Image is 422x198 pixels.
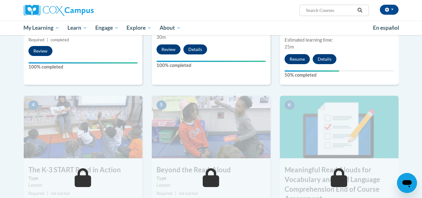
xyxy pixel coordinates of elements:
[156,21,185,35] a: About
[280,96,399,158] img: Course Image
[156,44,181,54] button: Review
[14,21,408,35] div: Main menu
[28,175,138,182] label: Type
[369,21,403,34] a: En español
[28,63,138,70] label: 100% completed
[285,100,295,110] span: 6
[23,24,59,32] span: My Learning
[156,182,266,189] div: Lesson
[156,34,166,40] span: 30m
[156,61,266,62] div: Your progress
[355,7,365,14] button: Search
[160,24,181,32] span: About
[313,54,336,64] button: Details
[51,38,69,42] span: completed
[28,62,138,63] div: Your progress
[95,24,119,32] span: Engage
[24,5,142,16] a: Cox Campus
[285,54,310,64] button: Resume
[28,191,44,196] span: Required
[63,21,91,35] a: Learn
[28,182,138,189] div: Lesson
[285,37,394,43] div: Estimated learning time:
[152,96,271,158] img: Course Image
[373,24,399,31] span: En español
[24,165,142,175] h3: The K-3 START Read in Action
[305,7,355,14] input: Search Courses
[285,72,394,79] label: 50% completed
[179,191,198,196] span: not started
[28,38,44,42] span: Required
[20,21,64,35] a: My Learning
[285,44,294,49] span: 25m
[91,21,123,35] a: Engage
[24,5,94,16] img: Cox Campus
[156,175,266,182] label: Type
[380,5,399,15] button: Account Settings
[156,100,166,110] span: 5
[183,44,207,54] button: Details
[51,191,70,196] span: not started
[28,46,52,56] button: Review
[175,191,176,196] span: |
[156,62,266,69] label: 100% completed
[152,165,271,175] h3: Beyond the Read-Aloud
[67,24,87,32] span: Learn
[47,38,48,42] span: |
[24,96,142,158] img: Course Image
[156,191,172,196] span: Required
[47,191,48,196] span: |
[122,21,156,35] a: Explore
[285,70,339,72] div: Your progress
[397,173,417,193] iframe: Button to launch messaging window
[28,100,38,110] span: 4
[127,24,151,32] span: Explore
